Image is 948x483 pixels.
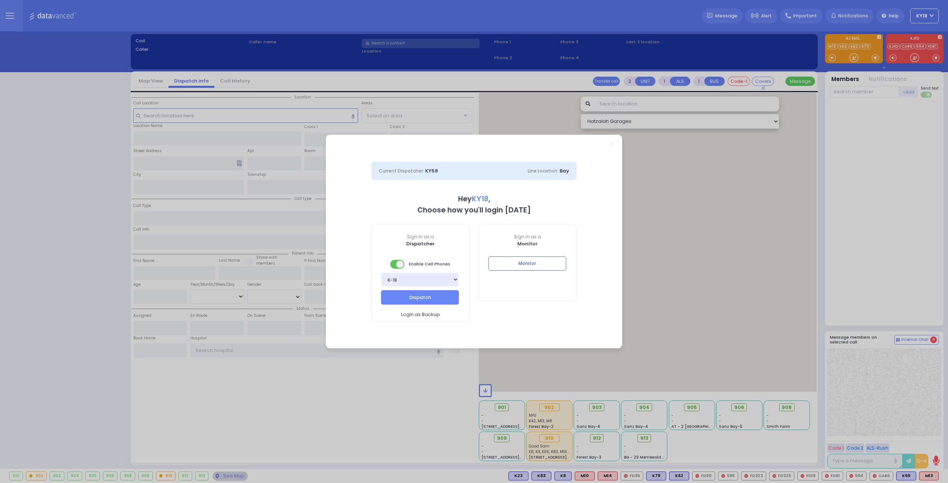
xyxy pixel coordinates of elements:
[390,259,450,269] span: Enable Cell Phones
[406,240,435,247] b: Dispatcher
[517,240,538,247] b: Monitor
[472,194,488,204] span: KY18
[479,234,577,240] span: Sign in as a
[610,142,614,146] a: Close
[488,256,566,271] button: Monitor
[381,290,459,304] button: Dispatch
[379,168,424,174] span: Current Dispatcher:
[528,168,558,174] span: Line Location:
[458,194,490,204] b: Hey ,
[560,167,569,174] span: Bay
[372,234,469,240] span: Sign in as a
[417,205,531,215] b: Choose how you'll login [DATE]
[401,311,440,318] span: Login as Backup
[425,167,438,174] span: KY58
